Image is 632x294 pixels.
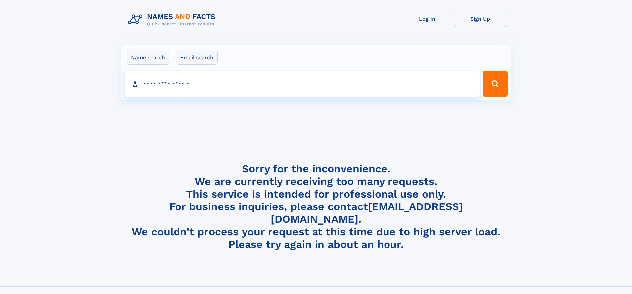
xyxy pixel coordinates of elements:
[271,200,463,225] a: [EMAIL_ADDRESS][DOMAIN_NAME]
[176,51,218,65] label: Email search
[125,162,507,251] h4: Sorry for the inconvenience. We are currently receiving too many requests. This service is intend...
[127,51,169,65] label: Name search
[454,11,507,27] a: Sign Up
[125,11,221,29] img: Logo Names and Facts
[125,71,480,97] input: search input
[483,71,507,97] button: Search Button
[401,11,454,27] a: Log In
